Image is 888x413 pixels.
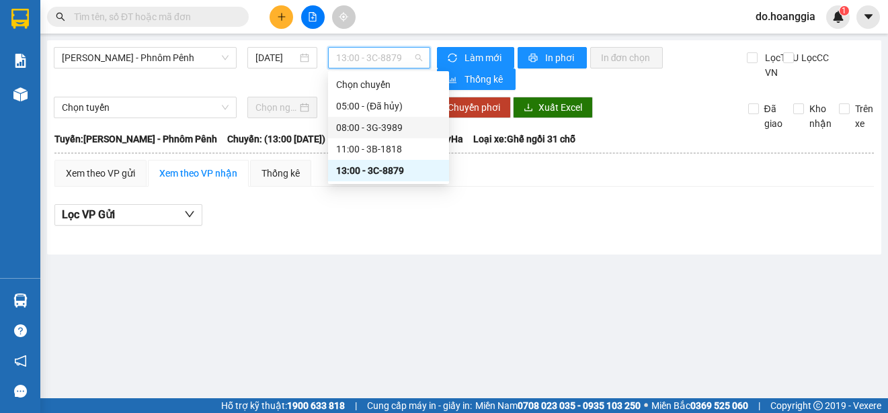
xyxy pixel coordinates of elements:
[336,163,441,178] div: 13:00 - 3C-8879
[336,142,441,156] div: 11:00 - 3B-1818
[66,166,135,181] div: Xem theo VP gửi
[475,398,641,413] span: Miền Nam
[759,101,788,131] span: Đã giao
[528,53,540,64] span: printer
[301,5,325,29] button: file-add
[332,5,356,29] button: aim
[437,97,511,118] button: Chuyển phơi
[336,48,422,68] span: 13:00 - 3C-8879
[270,5,293,29] button: plus
[804,101,837,131] span: Kho nhận
[277,12,286,21] span: plus
[465,72,505,87] span: Thống kê
[832,11,844,23] img: icon-new-feature
[74,9,233,24] input: Tìm tên, số ĐT hoặc mã đơn
[856,5,880,29] button: caret-down
[850,101,879,131] span: Trên xe
[644,403,648,408] span: ⚪️
[62,206,115,223] span: Lọc VP Gửi
[54,134,217,144] b: Tuyến: [PERSON_NAME] - Phnôm Pênh
[545,50,576,65] span: In phơi
[14,355,27,367] span: notification
[14,324,27,337] span: question-circle
[465,50,503,65] span: Làm mới
[14,385,27,398] span: message
[437,47,514,68] button: syncLàm mới
[13,293,28,308] img: warehouse-icon
[11,9,29,29] img: logo-vxr
[62,48,229,68] span: Hồ Chí Minh - Phnôm Pênh
[308,12,317,21] span: file-add
[590,47,663,68] button: In đơn chọn
[336,77,441,92] div: Chọn chuyến
[62,97,229,118] span: Chọn tuyến
[56,12,65,21] span: search
[448,53,459,64] span: sync
[796,50,831,65] span: Lọc CC
[159,166,237,181] div: Xem theo VP nhận
[862,11,875,23] span: caret-down
[261,166,300,181] div: Thống kê
[336,99,441,113] div: 05:00 - (Đã hủy)
[518,47,587,68] button: printerIn phơi
[227,132,325,146] span: Chuyến: (13:00 [DATE])
[336,120,441,135] div: 08:00 - 3G-3989
[813,401,823,410] span: copyright
[448,75,459,85] span: bar-chart
[255,50,297,65] input: 13/09/2025
[184,209,195,220] span: down
[355,398,357,413] span: |
[690,400,748,411] strong: 0369 525 060
[745,8,826,25] span: do.hoanggia
[54,204,202,226] button: Lọc VP Gửi
[221,398,345,413] span: Hỗ trợ kỹ thuật:
[339,12,348,21] span: aim
[651,398,748,413] span: Miền Bắc
[513,97,593,118] button: downloadXuất Excel
[328,74,449,95] div: Chọn chuyến
[437,68,516,90] button: bar-chartThống kê
[473,132,575,146] span: Loại xe: Ghế ngồi 31 chỗ
[840,6,849,15] sup: 1
[518,400,641,411] strong: 0708 023 035 - 0935 103 250
[255,100,297,115] input: Chọn ngày
[758,398,760,413] span: |
[842,6,846,15] span: 1
[287,400,345,411] strong: 1900 633 818
[13,87,28,101] img: warehouse-icon
[367,398,472,413] span: Cung cấp máy in - giấy in:
[760,50,801,80] span: Lọc THU VN
[13,54,28,68] img: solution-icon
